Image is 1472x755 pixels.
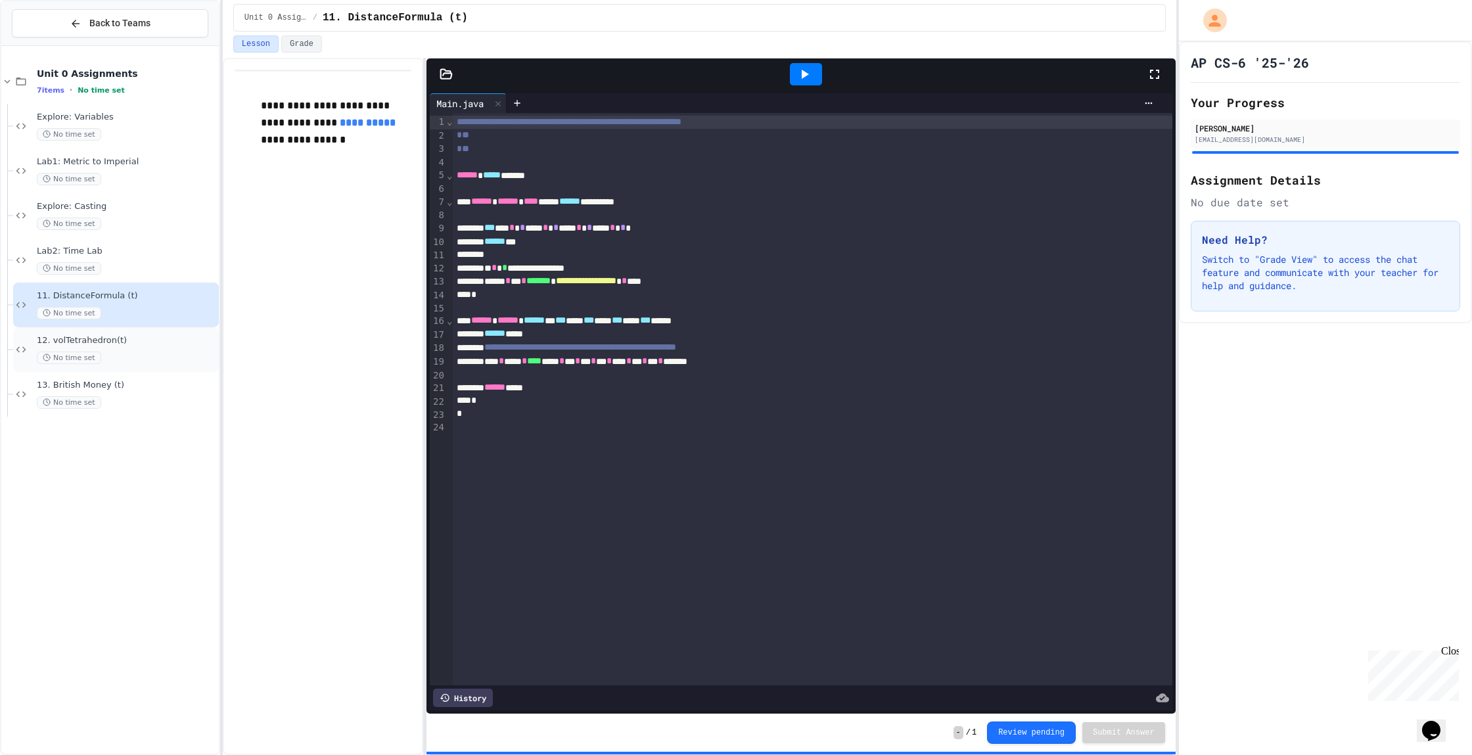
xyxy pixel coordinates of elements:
span: Lab1: Metric to Imperial [37,156,216,168]
span: No time set [37,352,101,364]
div: 10 [430,236,446,250]
div: 7 [430,196,446,210]
span: Fold line [446,170,453,181]
button: Back to Teams [12,9,208,37]
span: Unit 0 Assignments [37,68,216,80]
span: 11. DistanceFormula (t) [323,10,468,26]
span: 11. DistanceFormula (t) [37,290,216,302]
h2: Your Progress [1191,93,1460,112]
span: Lab2: Time Lab [37,246,216,257]
div: History [433,689,493,707]
div: Chat with us now!Close [5,5,91,83]
div: 14 [430,289,446,302]
div: 16 [430,315,446,329]
span: No time set [37,307,101,319]
div: 21 [430,382,446,396]
span: No time set [37,217,101,230]
span: Fold line [446,315,453,326]
div: 2 [430,129,446,143]
div: No due date set [1191,194,1460,210]
div: 12 [430,262,446,276]
div: 11 [430,249,446,262]
div: 1 [430,116,446,129]
span: No time set [37,396,101,409]
span: Fold line [446,196,453,207]
button: Review pending [987,721,1076,744]
button: Submit Answer [1082,722,1165,743]
span: No time set [37,262,101,275]
div: 5 [430,169,446,183]
div: 15 [430,302,446,315]
div: 4 [430,156,446,170]
span: - [954,726,963,739]
span: 7 items [37,86,64,95]
span: Unit 0 Assignments [244,12,308,23]
h1: AP CS-6 '25-'26 [1191,53,1309,72]
iframe: chat widget [1363,645,1459,701]
div: 22 [430,396,446,409]
div: 23 [430,409,446,422]
span: No time set [37,173,101,185]
button: Lesson [233,35,279,53]
div: My Account [1189,5,1230,35]
button: Grade [281,35,322,53]
div: 19 [430,355,446,369]
span: Back to Teams [89,16,150,30]
span: Explore: Casting [37,201,216,212]
p: Switch to "Grade View" to access the chat feature and communicate with your teacher for help and ... [1202,253,1449,292]
span: / [313,12,317,23]
span: 13. British Money (t) [37,380,216,391]
span: No time set [78,86,125,95]
span: 12. volTetrahedron(t) [37,335,216,346]
div: 6 [430,183,446,196]
span: Submit Answer [1093,727,1155,738]
div: [EMAIL_ADDRESS][DOMAIN_NAME] [1195,135,1456,145]
span: Explore: Variables [37,112,216,123]
div: 17 [430,329,446,342]
span: • [70,85,72,95]
h3: Need Help? [1202,232,1449,248]
div: Main.java [430,93,507,113]
span: / [966,727,971,738]
iframe: chat widget [1417,702,1459,742]
div: 13 [430,275,446,289]
div: [PERSON_NAME] [1195,122,1456,134]
div: 9 [430,222,446,236]
h2: Assignment Details [1191,171,1460,189]
span: 1 [972,727,977,738]
span: Fold line [446,116,453,127]
div: 8 [430,209,446,222]
span: No time set [37,128,101,141]
div: Main.java [430,97,490,110]
div: 24 [430,421,446,434]
div: 18 [430,342,446,355]
div: 20 [430,369,446,382]
div: 3 [430,143,446,156]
